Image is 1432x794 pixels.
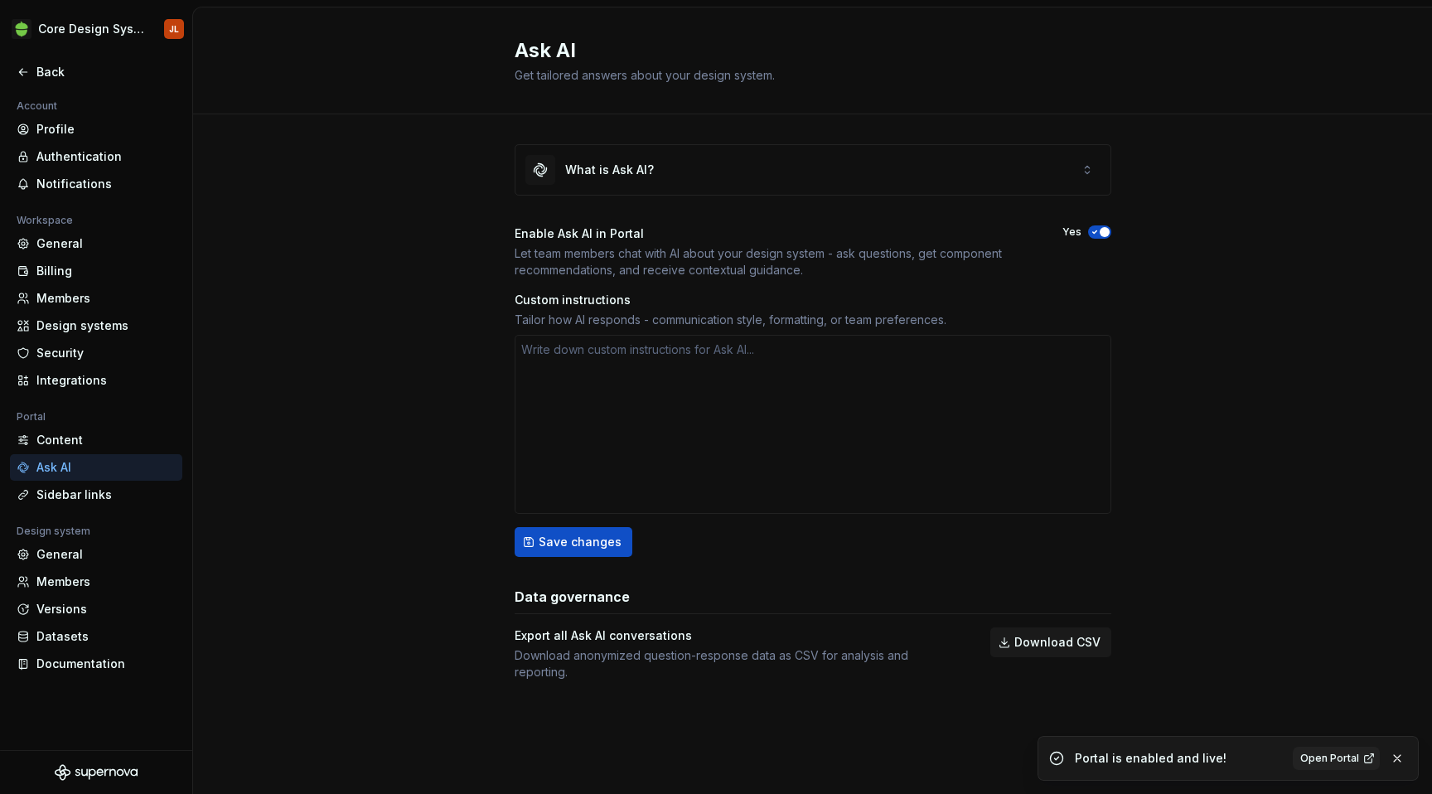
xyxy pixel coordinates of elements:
div: Export all Ask AI conversations [515,627,960,644]
a: Content [10,427,182,453]
a: Back [10,59,182,85]
div: Members [36,574,176,590]
span: Download CSV [1014,634,1101,651]
label: Yes [1062,225,1081,239]
div: Billing [36,263,176,279]
div: Ask AI [36,459,176,476]
a: Authentication [10,143,182,170]
div: Custom instructions [515,292,1111,308]
a: Documentation [10,651,182,677]
div: Design system [10,521,97,541]
div: Design systems [36,317,176,334]
div: Account [10,96,64,116]
span: Open Portal [1300,752,1359,765]
button: Save changes [515,527,632,557]
div: Let team members chat with AI about your design system - ask questions, get component recommendat... [515,245,1033,278]
a: Notifications [10,171,182,197]
button: Download CSV [990,627,1111,657]
div: Core Design System [38,21,144,37]
div: Portal [10,407,52,427]
div: Documentation [36,656,176,672]
h2: Ask AI [515,37,1091,64]
div: Portal is enabled and live! [1075,750,1283,767]
div: Sidebar links [36,487,176,503]
a: Versions [10,596,182,622]
a: General [10,230,182,257]
div: Download anonymized question-response data as CSV for analysis and reporting. [515,647,960,680]
svg: Supernova Logo [55,764,138,781]
h3: Data governance [515,587,630,607]
a: Integrations [10,367,182,394]
a: Sidebar links [10,482,182,508]
a: Profile [10,116,182,143]
div: Authentication [36,148,176,165]
div: Enable Ask AI in Portal [515,225,1033,242]
a: Ask AI [10,454,182,481]
img: 236da360-d76e-47e8-bd69-d9ae43f958f1.png [12,19,31,39]
button: Core Design SystemJL [3,11,189,47]
div: What is Ask AI? [565,162,654,178]
a: Datasets [10,623,182,650]
div: Back [36,64,176,80]
div: Integrations [36,372,176,389]
span: Get tailored answers about your design system. [515,68,775,82]
div: Tailor how AI responds - communication style, formatting, or team preferences. [515,312,1111,328]
a: General [10,541,182,568]
div: Content [36,432,176,448]
div: JL [169,22,179,36]
a: Members [10,569,182,595]
div: Profile [36,121,176,138]
div: General [36,546,176,563]
div: Datasets [36,628,176,645]
div: Notifications [36,176,176,192]
div: Versions [36,601,176,617]
div: Security [36,345,176,361]
div: Members [36,290,176,307]
span: Save changes [539,534,622,550]
div: General [36,235,176,252]
a: Billing [10,258,182,284]
div: Workspace [10,211,80,230]
a: Security [10,340,182,366]
a: Members [10,285,182,312]
a: Open Portal [1293,747,1380,770]
a: Design systems [10,312,182,339]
